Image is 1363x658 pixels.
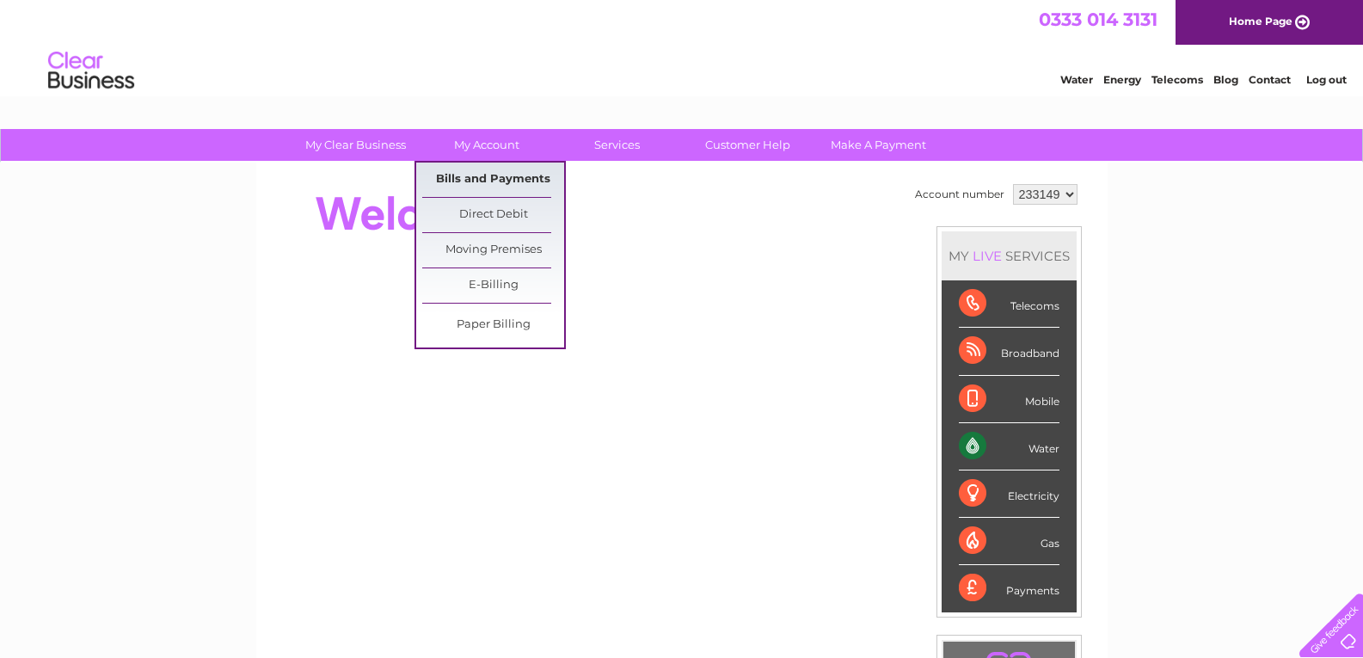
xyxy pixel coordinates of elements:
a: 0333 014 3131 [1039,9,1157,30]
a: Contact [1249,73,1291,86]
div: Gas [959,518,1059,565]
div: Broadband [959,328,1059,375]
div: Telecoms [959,280,1059,328]
a: Log out [1306,73,1347,86]
a: Paper Billing [422,308,564,342]
td: Account number [911,180,1009,209]
a: My Clear Business [285,129,427,161]
a: Energy [1103,73,1141,86]
img: logo.png [47,45,135,97]
a: Telecoms [1151,73,1203,86]
div: Clear Business is a trading name of Verastar Limited (registered in [GEOGRAPHIC_DATA] No. 3667643... [276,9,1089,83]
a: Moving Premises [422,233,564,268]
a: Bills and Payments [422,163,564,197]
a: E-Billing [422,268,564,303]
a: Blog [1213,73,1238,86]
a: My Account [415,129,557,161]
div: Water [959,423,1059,470]
a: Direct Debit [422,198,564,232]
div: Electricity [959,470,1059,518]
a: Make A Payment [807,129,949,161]
div: LIVE [969,248,1005,264]
div: Mobile [959,376,1059,423]
a: Customer Help [677,129,819,161]
div: MY SERVICES [942,231,1077,280]
a: Water [1060,73,1093,86]
div: Payments [959,565,1059,612]
a: Services [546,129,688,161]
